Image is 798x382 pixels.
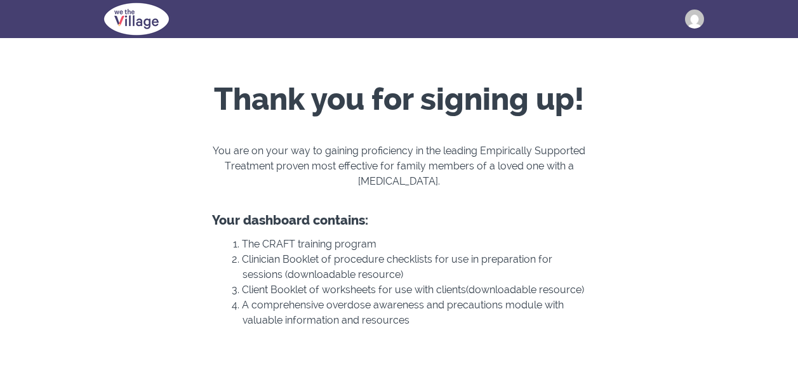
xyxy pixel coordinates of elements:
[227,282,587,298] li: Client Booklet of worksheets for use with clients
[212,143,587,204] p: You are on your way to gaining proficiency in the leading Empirically Supported Treatment proven ...
[227,252,587,282] li: Clinician Booklet of procedure checklists for use in preparation for sessions (d
[685,10,704,29] img: kgiocomo@sfrecovery.org
[294,268,403,280] span: ownloadable resource)
[227,298,587,328] li: A comprehensive overdose awareness and precautions module with valuable information and resources
[212,213,368,228] strong: Your dashboard contains:
[466,284,584,296] span: (downloadable resource)
[227,237,587,252] li: The CRAFT training program
[214,81,584,117] strong: Thank you for signing up!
